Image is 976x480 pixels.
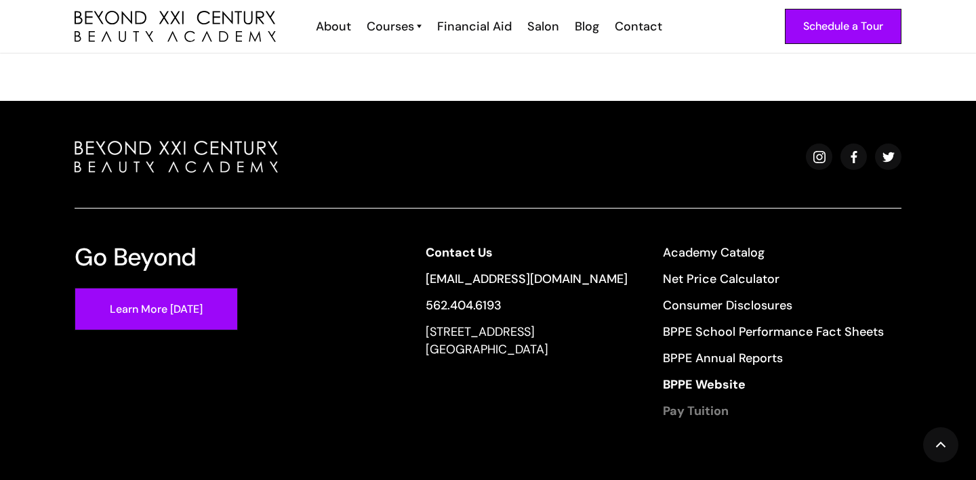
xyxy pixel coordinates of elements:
a: Learn More [DATE] [75,288,238,330]
a: BPPE School Performance Fact Sheets [663,323,884,341]
a: BPPE Annual Reports [663,349,884,367]
strong: BPPE Website [663,376,746,393]
a: Salon [518,18,566,35]
a: home [75,11,276,43]
a: Blog [566,18,606,35]
strong: Pay Tuition [663,403,729,419]
div: Salon [527,18,559,35]
img: beyond 21st century beauty academy logo [75,11,276,43]
a: Schedule a Tour [785,9,901,44]
div: About [316,18,351,35]
img: beyond beauty logo [75,141,278,173]
a: 562.404.6193 [426,297,628,314]
a: Pay Tuition [663,402,884,420]
a: Net Price Calculator [663,270,884,288]
div: [STREET_ADDRESS] [GEOGRAPHIC_DATA] [426,323,628,358]
div: Contact [615,18,662,35]
a: Contact [606,18,669,35]
div: Financial Aid [437,18,512,35]
a: Consumer Disclosures [663,297,884,314]
a: About [307,18,358,35]
a: Financial Aid [428,18,518,35]
a: Academy Catalog [663,244,884,261]
h3: Go Beyond [75,244,197,270]
a: Courses [367,18,422,35]
a: Contact Us [426,244,628,261]
a: BPPE Website [663,376,884,393]
div: Schedule a Tour [803,18,883,35]
strong: Contact Us [426,244,493,261]
div: Blog [575,18,599,35]
a: [EMAIL_ADDRESS][DOMAIN_NAME] [426,270,628,288]
div: Courses [367,18,414,35]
